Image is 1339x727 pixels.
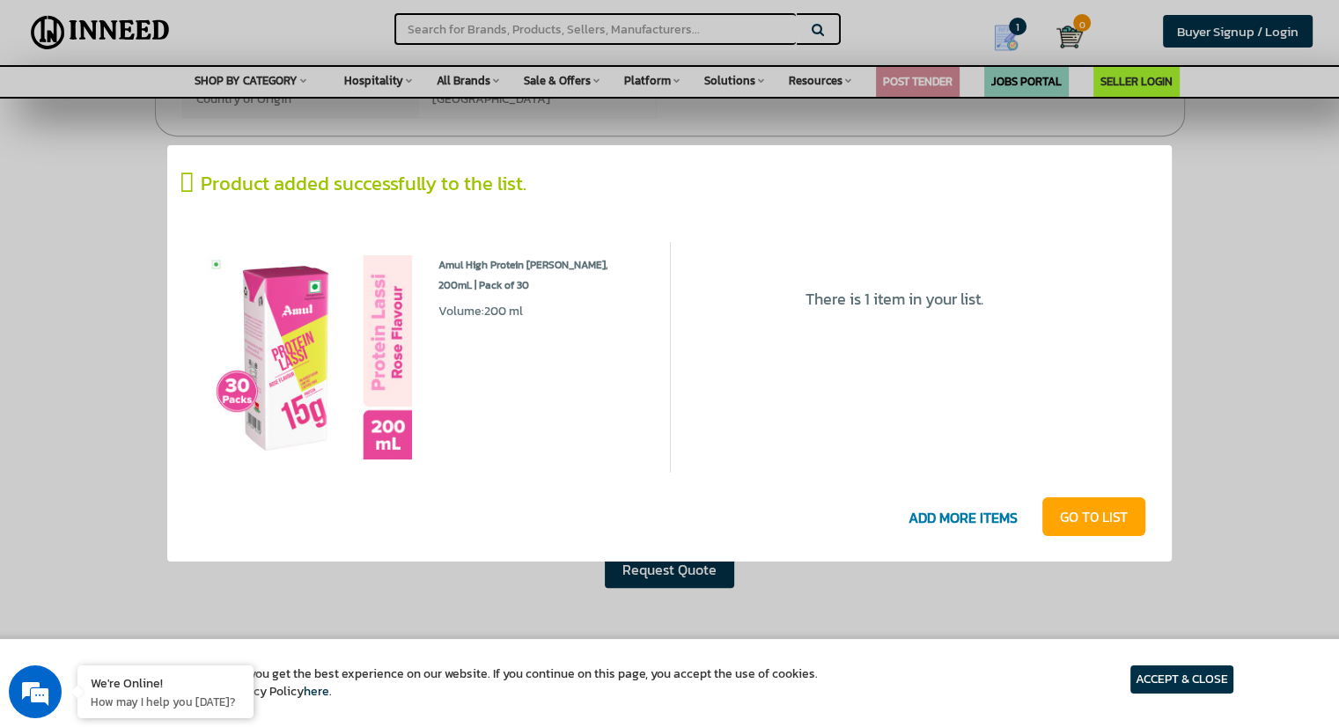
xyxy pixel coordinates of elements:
span: ADD MORE ITEMS [900,501,1026,537]
span: We're online! [102,222,243,400]
img: Amul High Protein Rose Lassi, 200mL | Pack of 30 [207,255,412,460]
article: We use cookies to ensure you get the best experience on our website. If you continue on this page... [106,665,818,701]
span: Amul High Protein [PERSON_NAME], 200mL | Pack of 30 [438,255,644,303]
span: ADD MORE ITEMS [887,501,1040,537]
a: here [304,682,329,701]
img: salesiqlogo_leal7QplfZFryJ6FIlVepeu7OftD7mt8q6exU6-34PB8prfIgodN67KcxXM9Y7JQ_.png [121,462,134,473]
div: Minimize live chat window [289,9,331,51]
span: Product added successfully to the list. [201,169,526,198]
article: ACCEPT & CLOSE [1130,665,1233,694]
span: There is 1 item in your list. [806,287,983,311]
div: We're Online! [91,674,240,691]
em: Driven by SalesIQ [138,461,224,474]
span: Volume:200 ml [438,302,523,320]
textarea: Type your message and hit 'Enter' [9,481,335,542]
p: How may I help you today? [91,694,240,709]
div: Chat with us now [92,99,296,121]
a: GO T0 LIST [1042,497,1145,536]
img: logo_Zg8I0qSkbAqR2WFHt3p6CTuqpyXMFPubPcD2OT02zFN43Cy9FUNNG3NEPhM_Q1qe_.png [30,106,74,115]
